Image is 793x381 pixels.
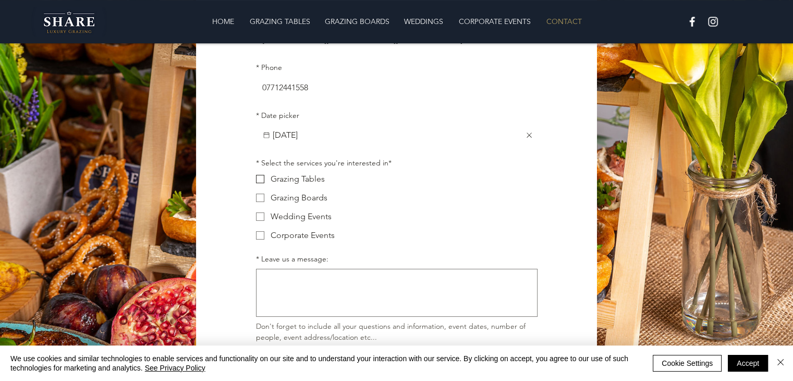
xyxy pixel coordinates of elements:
img: Close [774,356,787,368]
button: Cookie Settings [653,355,722,372]
nav: Site [142,11,652,32]
button: Accept [728,355,768,372]
img: Share Luxury Grazing Logo.png [31,7,107,37]
label: Leave us a message: [256,254,328,265]
p: WEDDINGS [399,11,448,32]
div: Wedding Events [271,210,332,223]
input: Phone [256,77,531,98]
a: GRAZING TABLES [242,11,317,32]
textarea: Leave us a message: [257,273,537,312]
p: CONTACT [541,11,587,32]
p: HOME [207,11,239,32]
iframe: Wix Chat [744,332,793,381]
label: Date picker [256,111,299,121]
p: CORPORATE EVENTS [454,11,536,32]
a: CORPORATE EVENTS [451,11,539,32]
div: Grazing Boards [271,192,327,204]
div: Corporate Events [271,229,335,242]
button: Close [774,354,787,373]
span: We use cookies and similar technologies to enable services and functionality on our site and to u... [10,354,637,373]
img: White Facebook Icon [686,15,699,28]
div: Select the services you're interested in* [256,158,392,169]
ul: Social Bar [686,15,719,28]
div: Grazing Tables [271,173,325,185]
p: GRAZING BOARDS [320,11,395,32]
a: See Privacy Policy [145,364,205,372]
a: WEDDINGS [396,11,451,32]
button: 2025-10-08 Date picker Clear [525,131,533,139]
a: GRAZING BOARDS [317,11,396,32]
a: HOME [204,11,242,32]
a: CONTACT [539,11,589,32]
span: Don't forget to include all your questions and information, event dates, number of people, event ... [256,322,528,342]
label: Phone [256,63,282,73]
button: 2025-10-08 Date picker [262,131,271,139]
p: GRAZING TABLES [245,11,315,32]
img: White Instagram Icon [706,15,719,28]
